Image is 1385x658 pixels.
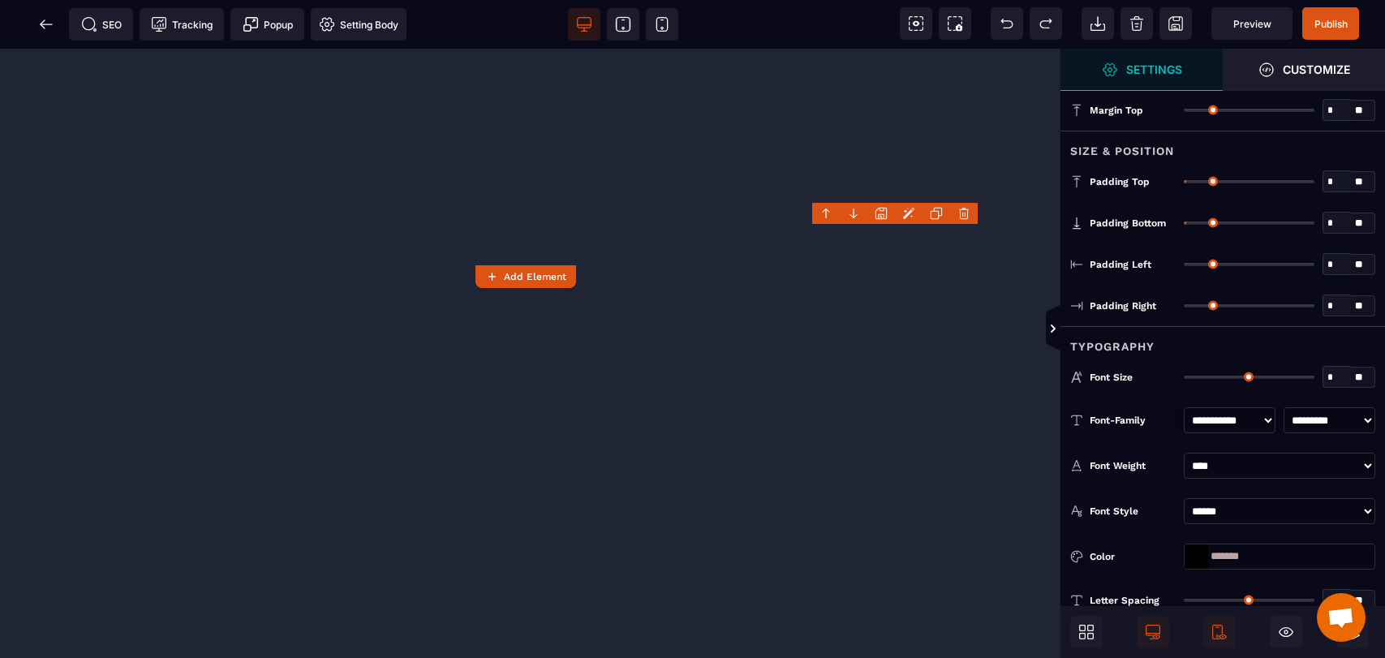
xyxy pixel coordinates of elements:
[1314,18,1348,30] span: Publish
[1070,616,1103,648] span: Open Blocks
[1120,7,1153,40] span: Clear
[475,265,576,288] button: Add Element
[1030,7,1062,40] span: Redo
[1203,616,1236,648] span: Is Show Mobile
[1233,18,1271,30] span: Preview
[1137,616,1169,648] span: Is Show Desktop
[1060,49,1223,91] span: Open Style Manager
[1211,7,1293,40] span: Preview
[1090,548,1176,565] div: Color
[1090,258,1151,271] span: Padding Left
[30,8,62,41] span: Back
[81,16,122,32] span: SEO
[151,16,213,32] span: Tracking
[1082,7,1114,40] span: Open Import Webpage
[1302,7,1359,40] span: Save
[1283,63,1350,75] strong: Customize
[1090,412,1176,428] div: Font-Family
[646,8,678,41] span: View mobile
[1090,299,1156,312] span: Padding Right
[1090,594,1159,607] span: Letter Spacing
[243,16,293,32] span: Popup
[900,7,932,40] span: View components
[607,8,639,41] span: View tablet
[1317,593,1366,642] div: Mở cuộc trò chuyện
[1090,104,1143,117] span: Margin Top
[991,7,1023,40] span: Undo
[939,7,971,40] span: Screenshot
[1060,131,1385,161] div: Size & Position
[1090,217,1166,230] span: Padding Bottom
[1126,63,1182,75] strong: Settings
[69,8,133,41] span: Seo meta data
[1270,616,1302,648] span: Cmd Hidden Block
[1159,7,1192,40] span: Save
[568,8,600,41] span: View desktop
[1090,458,1176,474] div: Font Weight
[1060,326,1385,356] div: Typography
[1223,49,1385,91] span: Open Style Manager
[311,8,406,41] span: Favicon
[319,16,398,32] span: Setting Body
[230,8,304,41] span: Create Alert Modal
[1060,305,1077,354] span: Toggle Views
[1090,503,1176,519] div: Font Style
[504,271,566,282] strong: Add Element
[1090,371,1133,384] span: Font Size
[140,8,224,41] span: Tracking code
[1090,175,1150,188] span: Padding Top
